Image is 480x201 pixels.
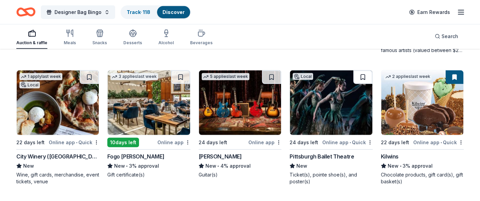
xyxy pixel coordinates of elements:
div: Ticket(s), pointe shoe(s), and poster(s) [290,171,372,185]
div: Wine, gift cards, merchandise, event tickets, venue [16,171,99,185]
div: 10 days left [107,138,139,147]
div: 4% approval [199,162,281,170]
div: 24 days left [290,138,318,147]
div: 24 days left [199,138,227,147]
div: Online app Quick [413,138,464,147]
img: Image for Pittsburgh Ballet Theatre [290,70,372,135]
div: Beverages [190,40,213,46]
a: Earn Rewards [405,6,454,18]
a: Track· 118 [127,9,150,15]
div: 22 days left [16,138,45,147]
div: 3% approval [107,162,190,170]
div: Pittsburgh Ballet Theatre [290,152,354,161]
div: 2 applies last week [384,73,432,80]
span: Designer Bag Bingo [55,8,102,16]
div: City Winery ([GEOGRAPHIC_DATA]) [16,152,99,161]
div: Guitar(s) [199,171,281,178]
div: Alcohol [158,40,174,46]
div: Chocolate products, gift card(s), gift basket(s) [381,171,464,185]
div: Auction & raffle [16,40,47,46]
img: Image for Fogo de Chao [108,70,190,135]
div: Local [19,82,40,88]
span: • [400,163,401,169]
div: 3 applies last week [110,73,158,80]
a: Image for Kilwins2 applieslast week22 days leftOnline app•QuickKilwinsNew•3% approvalChocolate pr... [381,70,464,185]
div: Gift certificate(s) [107,171,190,178]
div: Local [293,73,313,80]
div: Fogo [PERSON_NAME] [107,152,164,161]
span: New [23,162,34,170]
div: [PERSON_NAME] [199,152,242,161]
span: Search [442,32,458,40]
div: 5 applies last week [202,73,249,80]
button: Beverages [190,27,213,49]
div: Online app [157,138,190,147]
button: Track· 118Discover [121,5,191,19]
a: Image for Gibson5 applieslast week24 days leftOnline app[PERSON_NAME]New•4% approvalGuitar(s) [199,70,281,178]
span: New [296,162,307,170]
button: Search [429,30,464,43]
div: Meals [64,40,76,46]
div: Snacks [92,40,107,46]
div: Online app Quick [322,138,373,147]
span: • [440,140,442,145]
span: • [126,163,128,169]
button: Meals [64,27,76,49]
span: • [217,163,219,169]
img: Image for Kilwins [381,70,463,135]
span: New [205,162,216,170]
a: Image for Pittsburgh Ballet TheatreLocal24 days leftOnline app•QuickPittsburgh Ballet TheatreNewT... [290,70,372,185]
div: 3% approval [381,162,464,170]
button: Desserts [123,27,142,49]
div: Online app [248,138,281,147]
div: Kilwins [381,152,399,161]
div: Desserts [123,40,142,46]
span: • [76,140,77,145]
div: 1 apply last week [19,73,62,80]
span: • [350,140,351,145]
div: Online app Quick [49,138,99,147]
button: Alcohol [158,27,174,49]
button: Auction & raffle [16,27,47,49]
button: Snacks [92,27,107,49]
a: Home [16,4,35,20]
a: Image for City Winery (Philadelphia)1 applylast weekLocal22 days leftOnline app•QuickCity Winery ... [16,70,99,185]
div: 22 days left [381,138,409,147]
img: Image for City Winery (Philadelphia) [17,70,99,135]
span: New [388,162,399,170]
img: Image for Gibson [199,70,281,135]
span: New [114,162,125,170]
a: Discover [162,9,185,15]
button: Designer Bag Bingo [41,5,115,19]
a: Image for Fogo de Chao3 applieslast week10days leftOnline appFogo [PERSON_NAME]New•3% approvalGif... [107,70,190,178]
